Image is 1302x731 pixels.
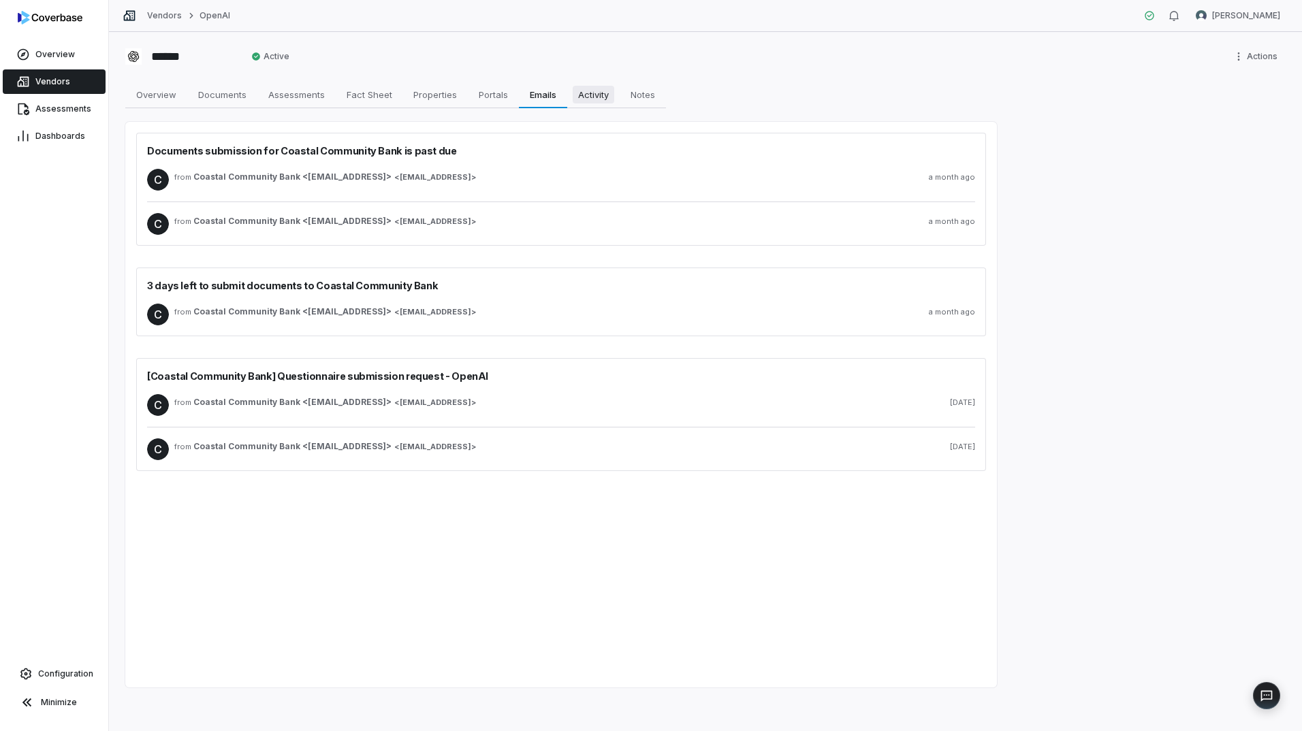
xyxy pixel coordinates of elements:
span: Portals [473,86,513,103]
span: [Coastal Community Bank] Questionnaire submission request - OpenAI [147,369,488,383]
span: < [394,442,400,452]
button: Minimize [5,689,103,716]
span: Dashboards [35,131,85,142]
span: Assessments [35,103,91,114]
span: [EMAIL_ADDRESS] [400,172,471,182]
span: C [147,438,169,460]
a: Configuration [5,662,103,686]
a: Assessments [3,97,106,121]
span: Fact Sheet [341,86,398,103]
a: Vendors [3,69,106,94]
span: [DATE] [950,442,975,452]
span: from [174,397,188,408]
span: Notes [625,86,661,103]
img: logo-D7KZi-bG.svg [18,11,82,25]
span: 3 days left to submit documents to Coastal Community Bank [147,278,438,293]
span: Active [251,51,289,62]
span: [EMAIL_ADDRESS] [400,307,471,317]
span: Vendors [35,76,70,87]
span: > [193,397,476,408]
a: Vendors [147,10,182,21]
span: Documents submission for Coastal Community Bank is past due [147,144,457,158]
a: Overview [3,42,106,67]
span: Assessments [263,86,330,103]
span: > [193,441,476,452]
span: Overview [35,49,75,60]
button: Jeffrey Lee avatar[PERSON_NAME] [1188,5,1288,26]
span: Configuration [38,668,93,679]
span: Emails [524,86,561,103]
span: [DATE] [950,397,975,408]
span: [EMAIL_ADDRESS] [400,397,471,408]
span: [EMAIL_ADDRESS] [400,442,471,452]
span: from [174,442,188,452]
span: Activity [573,86,614,103]
span: [EMAIL_ADDRESS] [400,216,471,227]
span: < [394,397,400,408]
span: Coastal Community Bank <[EMAIL_ADDRESS]> [193,441,392,452]
span: > [193,172,476,182]
a: OpenAI [200,10,230,21]
span: Coastal Community Bank <[EMAIL_ADDRESS]> [193,172,392,182]
span: < [394,172,400,182]
span: Properties [408,86,462,103]
span: C [147,169,169,191]
span: a month ago [929,216,975,227]
span: > [193,306,476,317]
span: C [147,394,169,416]
span: Documents [193,86,252,103]
span: from [174,307,188,317]
span: a month ago [929,307,975,317]
span: Minimize [41,697,77,708]
span: Coastal Community Bank <[EMAIL_ADDRESS]> [193,397,392,408]
span: from [174,216,188,227]
span: C [147,213,169,235]
span: < [394,216,400,227]
img: Jeffrey Lee avatar [1196,10,1207,21]
span: C [147,304,169,325]
span: Coastal Community Bank <[EMAIL_ADDRESS]> [193,216,392,227]
a: Dashboards [3,124,106,148]
span: Overview [131,86,182,103]
span: from [174,172,188,182]
button: More actions [1229,46,1286,67]
span: < [394,307,400,317]
span: > [193,216,476,227]
span: Coastal Community Bank <[EMAIL_ADDRESS]> [193,306,392,317]
span: [PERSON_NAME] [1212,10,1280,21]
span: a month ago [929,172,975,182]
